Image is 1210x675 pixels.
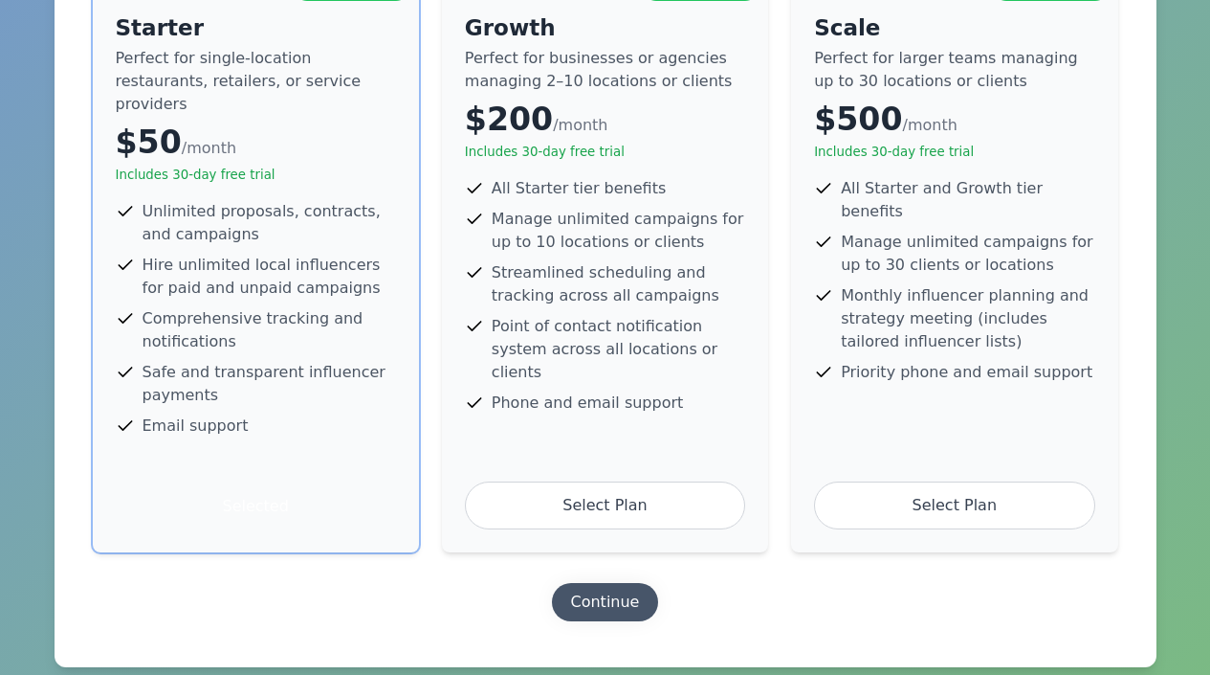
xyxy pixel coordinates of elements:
[841,284,1094,353] span: Monthly influencer planning and strategy meeting (includes tailored influencer lists)
[841,177,1094,223] span: All Starter and Growth tier benefits
[814,143,1094,162] p: Includes 30-day free trial
[465,47,745,93] p: Perfect for businesses or agencies managing 2–10 locations or clients
[465,482,745,529] div: Select Plan
[902,116,957,134] span: /month
[492,261,745,307] span: Streamlined scheduling and tracking across all campaigns
[116,166,396,185] p: Includes 30-day free trial
[841,361,1092,384] span: Priority phone and email support
[553,116,607,134] span: /month
[465,12,745,43] h4: Growth
[465,143,745,162] p: Includes 30-day free trial
[116,124,396,162] div: $50
[841,231,1094,277] span: Manage unlimited campaigns for up to 30 clients or locations
[116,484,396,529] div: Selected
[492,177,666,200] span: All Starter tier benefits
[814,47,1094,93] p: Perfect for larger teams managing up to 30 locations or clients
[814,12,1094,43] h4: Scale
[143,200,396,246] span: Unlimited proposals, contracts, and campaigns
[143,254,396,300] span: Hire unlimited local influencers for paid and unpaid campaigns
[814,482,1094,529] div: Select Plan
[116,47,396,116] p: Perfect for single-location restaurants, retailers, or service providers
[571,591,640,614] div: Continue
[492,208,745,254] span: Manage unlimited campaigns for up to 10 locations or clients
[143,415,249,438] span: Email support
[143,307,396,353] span: Comprehensive tracking and notifications
[143,361,396,407] span: Safe and transparent influencer payments
[465,101,745,139] div: $200
[116,12,396,43] h4: Starter
[814,101,1094,139] div: $500
[182,139,236,157] span: /month
[552,583,659,621] button: Continue
[492,392,683,415] span: Phone and email support
[492,315,745,384] span: Point of contact notification system across all locations or clients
